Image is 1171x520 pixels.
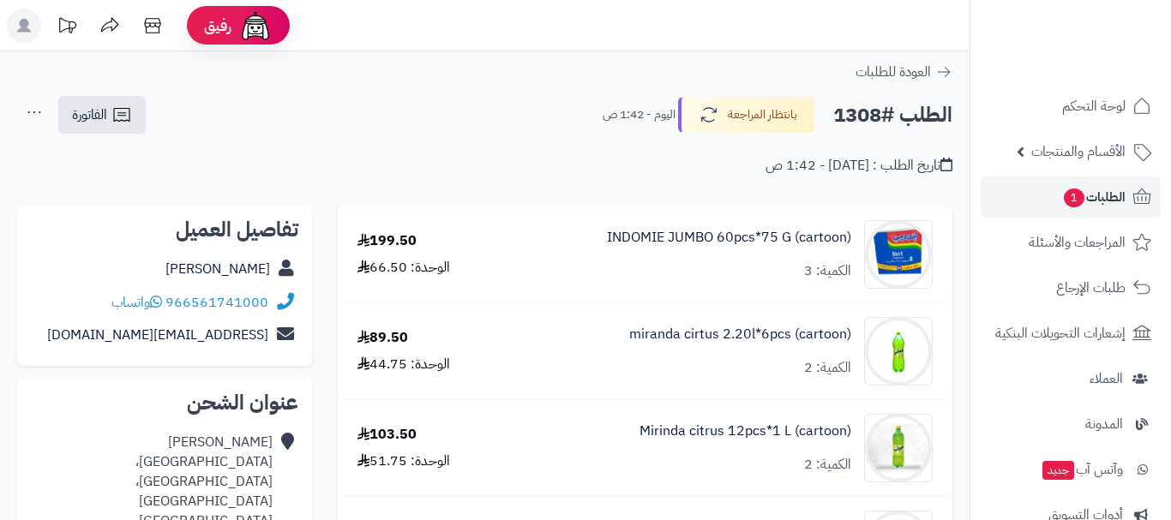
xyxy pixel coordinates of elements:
span: المراجعات والأسئلة [1029,230,1126,254]
div: الوحدة: 44.75 [357,355,450,374]
a: لوحة التحكم [981,86,1161,127]
div: تاريخ الطلب : [DATE] - 1:42 ص [766,156,952,176]
a: العودة للطلبات [856,62,952,82]
small: اليوم - 1:42 ص [603,106,676,123]
span: العودة للطلبات [856,62,931,82]
button: بانتظار المراجعة [678,97,815,133]
span: العملاء [1090,367,1123,391]
a: المدونة [981,403,1161,445]
a: [EMAIL_ADDRESS][DOMAIN_NAME] [47,325,268,345]
a: [PERSON_NAME] [165,259,270,279]
span: الطلبات [1062,185,1126,209]
a: وآتس آبجديد [981,449,1161,490]
h2: الطلب #1308 [833,98,952,133]
img: 1747544486-c60db756-6ee7-44b0-a7d4-ec449800-90x90.jpg [865,317,932,386]
img: ai-face.png [238,9,273,43]
div: 103.50 [357,425,417,445]
div: الكمية: 3 [804,261,851,281]
h2: تفاصيل العميل [31,219,298,240]
a: 966561741000 [165,292,268,313]
div: الوحدة: 66.50 [357,258,450,278]
img: 1747283225-Screenshot%202025-05-15%20072245-90x90.jpg [865,220,932,289]
a: طلبات الإرجاع [981,267,1161,308]
a: الطلبات1 [981,176,1161,218]
a: إشعارات التحويلات البنكية [981,313,1161,354]
a: Mirinda citrus 12pcs*1 L (cartoon) [640,421,851,441]
span: طلبات الإرجاع [1056,276,1126,300]
a: تحديثات المنصة [45,9,88,47]
span: إشعارات التحويلات البنكية [995,321,1126,345]
h2: عنوان الشحن [31,392,298,413]
a: INDOMIE JUMBO 60pcs*75 G (cartoon) [607,228,851,248]
div: 89.50 [357,328,408,348]
span: الأقسام والمنتجات [1031,140,1126,164]
span: رفيق [204,15,231,36]
div: الكمية: 2 [804,358,851,378]
span: 1 [1064,188,1084,207]
a: المراجعات والأسئلة [981,222,1161,263]
a: الفاتورة [58,96,146,134]
img: logo-2.png [1054,45,1155,81]
span: الفاتورة [72,105,107,125]
span: وآتس آب [1041,457,1123,481]
div: 199.50 [357,231,417,251]
img: 1747566256-XP8G23evkchGmxKUr8YaGb2gsq2hZno4-90x90.jpg [865,414,932,482]
div: الكمية: 2 [804,455,851,475]
span: لوحة التحكم [1062,94,1126,118]
a: العملاء [981,358,1161,399]
a: miranda cirtus 2.20l*6pcs (cartoon) [629,325,851,344]
span: المدونة [1085,412,1123,436]
a: واتساب [111,292,162,313]
div: الوحدة: 51.75 [357,451,450,471]
span: جديد [1042,461,1074,480]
